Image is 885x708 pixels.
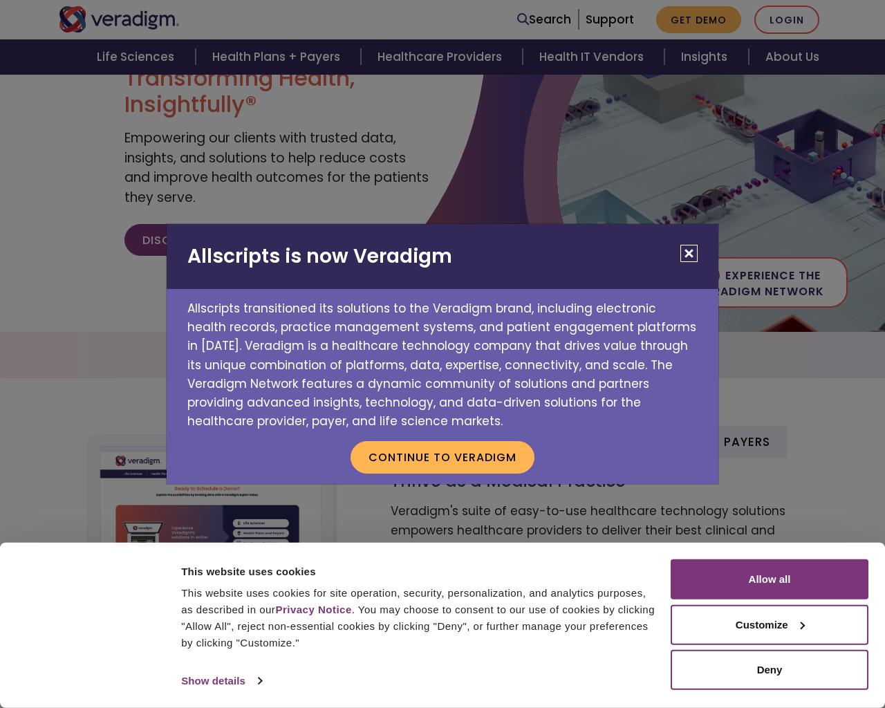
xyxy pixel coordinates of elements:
a: Privacy Notice [275,604,351,615]
div: This website uses cookies for site operation, security, personalization, and analytics purposes, ... [181,585,655,651]
button: Continue to Veradigm [351,441,534,473]
p: Allscripts transitioned its solutions to the Veradigm brand, including electronic health records,... [167,289,718,431]
button: Close [680,245,698,262]
button: Deny [671,650,868,690]
button: Allow all [671,559,868,599]
h2: Allscripts is now Veradigm [167,224,718,289]
a: Show details [181,671,261,691]
div: This website uses cookies [181,563,655,579]
button: Customize [671,604,868,644]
